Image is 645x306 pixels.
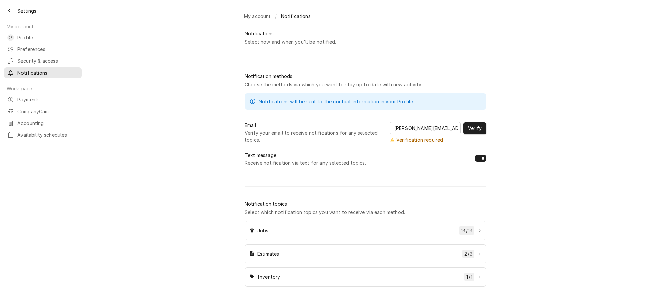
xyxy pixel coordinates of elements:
[471,273,472,280] div: 1
[466,273,468,280] span: 1
[463,122,486,134] button: Verify
[17,34,78,41] span: Profile
[4,44,82,55] a: Preferences
[396,136,443,143] p: Verification required
[257,273,462,280] span: Inventory
[278,11,313,22] a: Notifications
[275,13,277,20] span: /
[17,7,36,14] span: Settings
[17,69,78,76] span: Notifications
[17,120,78,127] span: Accounting
[390,122,461,134] input: Email address
[17,46,78,53] span: Preferences
[7,34,14,41] div: CF
[4,118,82,129] a: Accounting
[259,98,414,105] p: Notifications will be sent to the contact information in your .
[245,81,422,88] div: Choose the methods via which you want to stay up to date with new activity.
[17,131,78,138] span: Availability schedules
[4,32,82,43] a: CFCharles Faure's AvatarProfile
[467,125,483,132] span: Verify
[245,200,287,207] div: Notification topics
[245,38,336,45] div: Select how and when you'll be notified.
[7,34,14,41] div: Charles Faure's Avatar
[4,67,82,78] a: Notifications
[397,99,413,104] a: Profile
[470,250,472,257] div: 2
[245,221,486,240] a: Jobs13/13
[245,159,471,166] span: Receive notification via text for any selected topics.
[4,5,15,16] button: Back to previous page
[245,209,405,216] div: Select which notification topics you want to receive via each method.
[245,30,274,37] div: Notifications
[4,55,82,67] a: Security & access
[468,227,472,234] div: 13
[245,151,276,159] label: Text message
[462,250,474,258] div: /
[4,129,82,140] a: Availability schedules
[17,96,78,103] span: Payments
[4,106,82,117] a: CompanyCam
[17,108,78,115] span: CompanyCam
[245,129,386,143] span: Verify your email to receive notifications for any selected topics.
[245,244,486,263] a: Estimates2/2
[17,57,78,64] span: Security & access
[257,250,460,257] span: Estimates
[245,267,486,287] a: Inventory1/1
[459,226,474,235] div: /
[4,94,82,105] a: Payments
[245,73,292,80] div: Notification methods
[281,13,311,20] span: Notifications
[464,250,467,257] span: 2
[461,227,465,234] span: 13
[245,122,256,129] label: Email
[257,227,456,234] span: Jobs
[464,273,474,281] div: /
